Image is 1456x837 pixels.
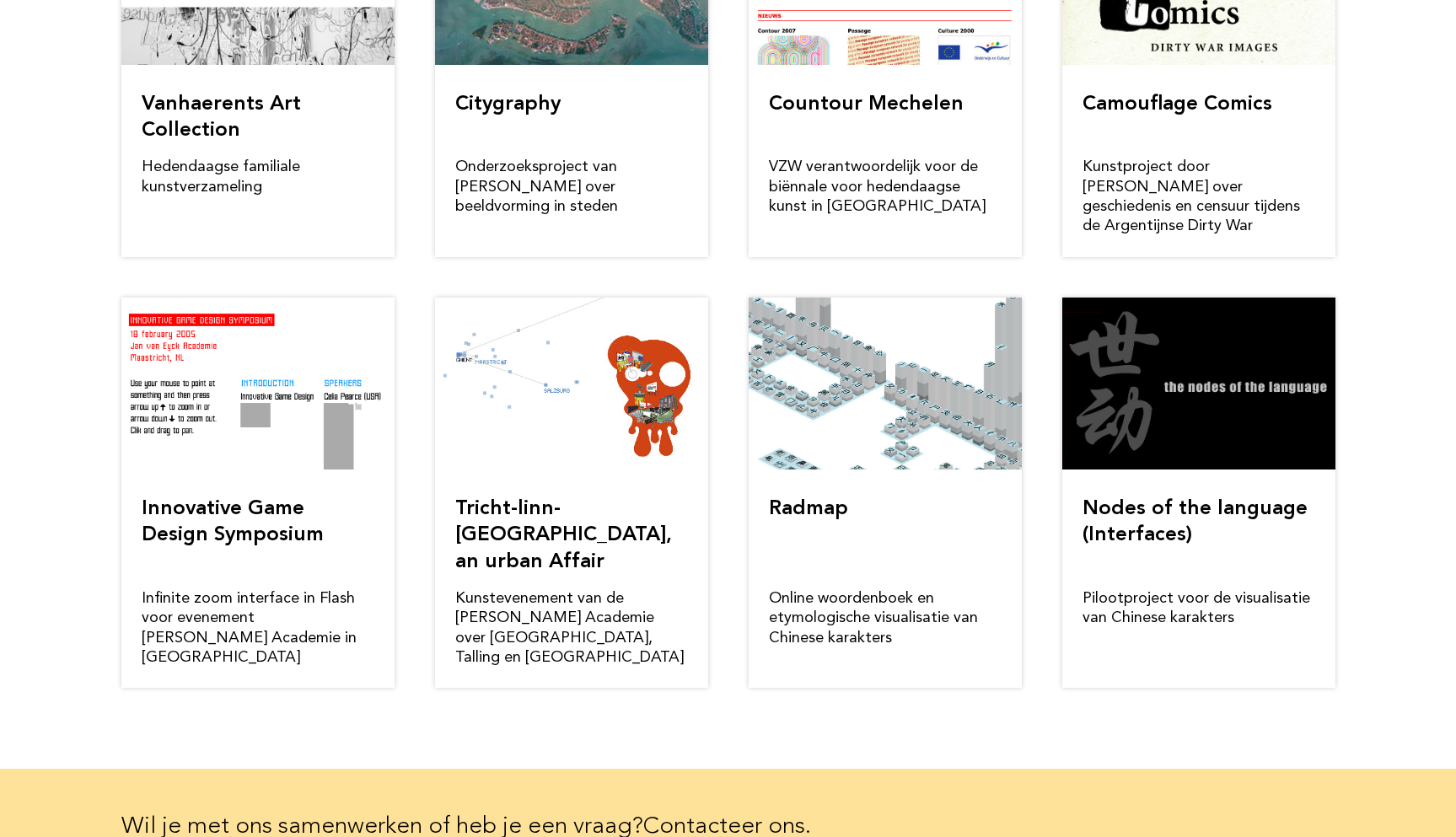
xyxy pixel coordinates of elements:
[1083,94,1272,115] a: Camouflage Comics
[142,499,324,545] a: Innovative Game Design Symposium
[769,499,848,519] a: Radmap
[455,499,672,571] a: Tricht-linn-[GEOGRAPHIC_DATA], an urban Affair
[1083,499,1308,545] a: Nodes of the language (Interfaces)
[769,94,964,115] a: Countour Mechelen
[455,94,561,115] a: Citygraphy
[142,94,301,141] a: Vanhaerents Art Collection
